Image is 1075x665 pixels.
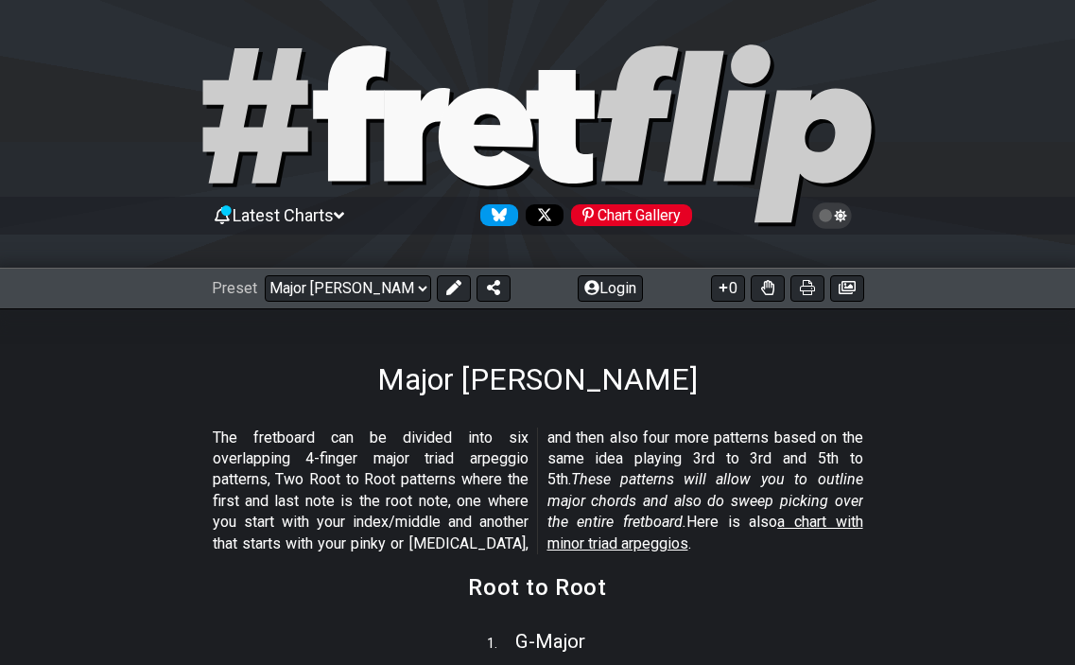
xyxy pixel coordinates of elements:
button: Share Preset [477,275,511,302]
h1: Major [PERSON_NAME] [377,361,698,397]
a: #fretflip at Pinterest [564,204,692,226]
span: Latest Charts [233,205,334,225]
span: G - Major [515,630,585,653]
p: The fretboard can be divided into six overlapping 4-finger major triad arpeggio patterns, Two Roo... [213,428,863,554]
a: Follow #fretflip at Bluesky [473,204,518,226]
button: Edit Preset [437,275,471,302]
button: Login [578,275,643,302]
span: a chart with minor triad arpeggios [547,513,863,551]
button: Toggle Dexterity for all fretkits [751,275,785,302]
select: Preset [265,275,431,302]
a: Follow #fretflip at X [518,204,564,226]
div: Chart Gallery [571,204,692,226]
h2: Root to Root [468,577,606,598]
span: Toggle light / dark theme [822,207,843,224]
button: Print [790,275,824,302]
em: These patterns will allow you to outline major chords and also do sweep picking over the entire f... [547,470,863,531]
span: 1 . [487,634,515,655]
button: 0 [711,275,745,302]
span: Preset [212,279,257,297]
button: Create image [830,275,864,302]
